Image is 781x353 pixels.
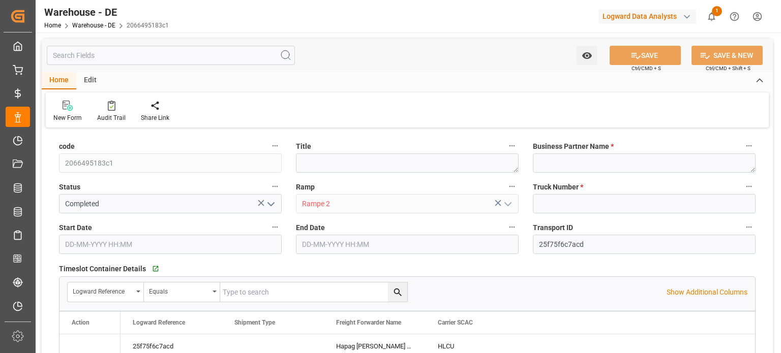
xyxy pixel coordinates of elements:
[598,7,700,26] button: Logward Data Analysts
[73,284,133,296] div: Logward Reference
[268,220,282,234] button: Start Date
[632,65,661,72] span: Ctrl/CMD + S
[59,194,282,213] input: Type to search/select
[59,182,80,192] span: Status
[296,222,325,233] span: End Date
[220,282,407,302] input: Type to search
[712,6,722,16] span: 1
[296,235,519,254] input: DD-MM-YYYY HH:MM
[144,282,220,302] button: open menu
[388,282,407,302] button: search button
[149,284,209,296] div: Equals
[47,46,295,65] input: Search Fields
[296,182,315,192] span: Ramp
[742,139,756,152] button: Business Partner Name *
[336,319,401,326] span: Freight Forwarder Name
[68,282,144,302] button: open menu
[505,139,519,152] button: Title
[667,287,747,298] p: Show Additional Columns
[533,141,614,152] span: Business Partner Name
[610,46,681,65] button: SAVE
[438,319,473,326] span: Carrier SCAC
[42,72,76,89] div: Home
[76,72,104,89] div: Edit
[268,139,282,152] button: code
[706,65,750,72] span: Ctrl/CMD + Shift + S
[59,235,282,254] input: DD-MM-YYYY HH:MM
[533,222,573,233] span: Transport ID
[44,5,169,20] div: Warehouse - DE
[59,264,146,274] span: Timeslot Container Details
[533,182,583,192] span: Truck Number
[700,5,723,28] button: show 1 new notifications
[296,194,519,213] input: Type to search/select
[141,113,169,122] div: Share Link
[500,196,515,212] button: open menu
[577,46,597,65] button: open menu
[53,113,82,122] div: New Form
[598,9,696,24] div: Logward Data Analysts
[505,220,519,234] button: End Date
[723,5,746,28] button: Help Center
[742,180,756,193] button: Truck Number *
[268,180,282,193] button: Status
[59,222,92,233] span: Start Date
[234,319,275,326] span: Shipment Type
[72,22,115,29] a: Warehouse - DE
[72,319,89,326] div: Action
[742,220,756,234] button: Transport ID
[59,141,75,152] span: code
[692,46,763,65] button: SAVE & NEW
[133,319,185,326] span: Logward Reference
[296,141,311,152] span: Title
[97,113,126,122] div: Audit Trail
[44,22,61,29] a: Home
[263,196,278,212] button: open menu
[505,180,519,193] button: Ramp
